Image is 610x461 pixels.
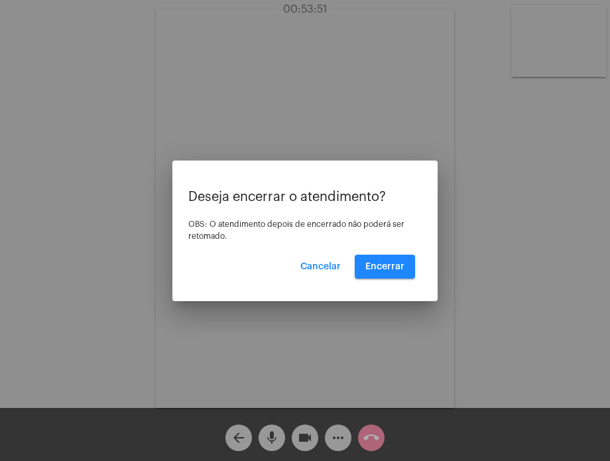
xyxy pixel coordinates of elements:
[355,255,415,279] button: Encerrar
[188,220,404,240] span: OBS: O atendimento depois de encerrado não poderá ser retomado.
[188,190,422,204] p: Deseja encerrar o atendimento?
[290,255,351,279] button: Cancelar
[365,262,404,271] span: Encerrar
[300,262,341,271] span: Cancelar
